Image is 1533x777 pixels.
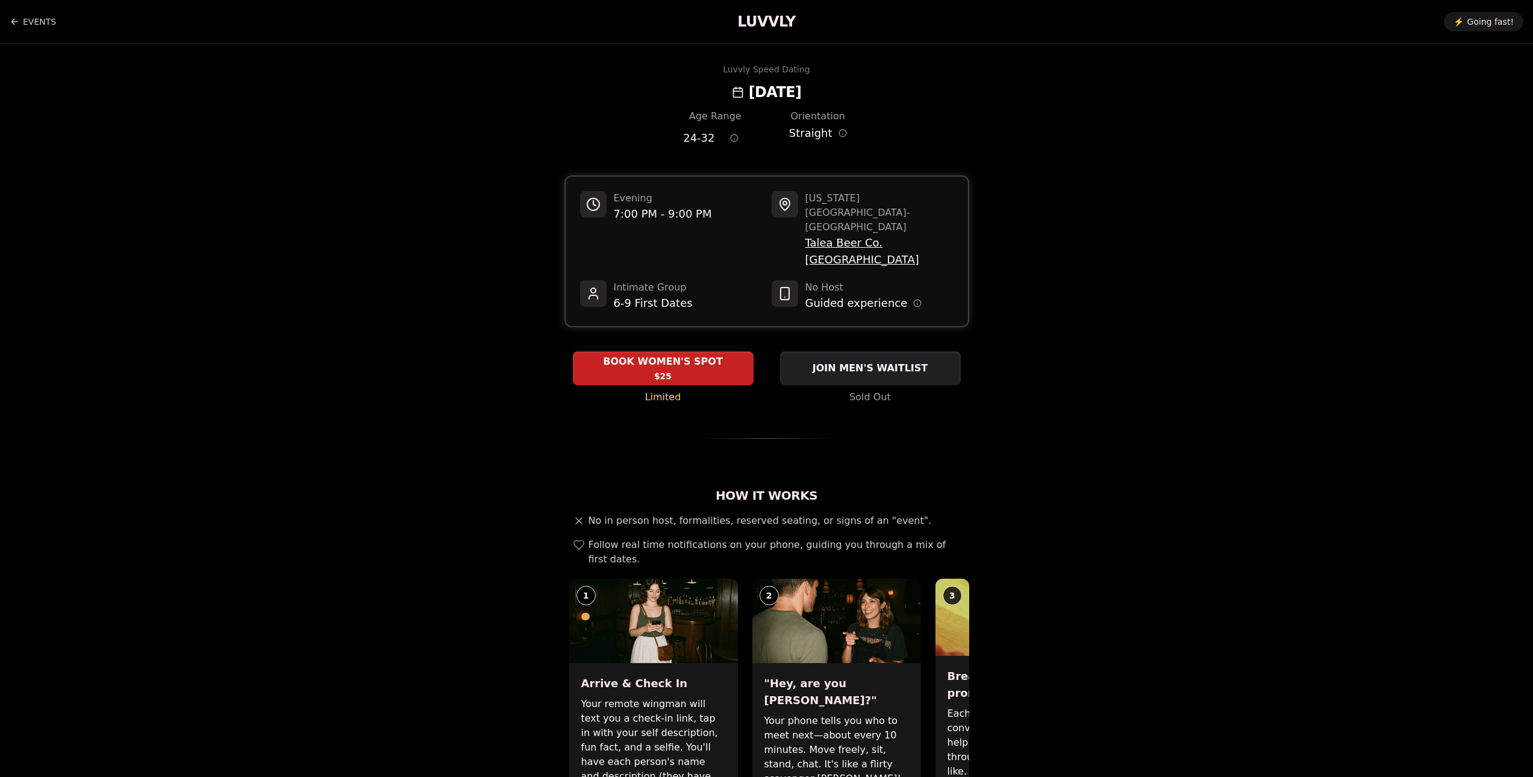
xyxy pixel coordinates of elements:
div: Age Range [683,109,747,124]
span: JOIN MEN'S WAITLIST [810,361,930,376]
div: Luvvly Speed Dating [723,63,810,75]
h3: "Hey, are you [PERSON_NAME]?" [764,675,909,709]
div: 3 [943,586,962,605]
img: "Hey, are you Max?" [752,579,921,663]
span: Going fast! [1467,16,1514,28]
span: Evening [614,191,712,206]
div: 1 [576,586,596,605]
span: Follow real time notifications on your phone, guiding you through a mix of first dates. [589,538,964,567]
span: [US_STATE][GEOGRAPHIC_DATA] - [GEOGRAPHIC_DATA] [805,191,954,234]
span: 7:00 PM - 9:00 PM [614,206,712,222]
button: BOOK WOMEN'S SPOT - Limited [573,351,754,385]
span: No in person host, formalities, reserved seating, or signs of an "event". [589,514,932,528]
span: Limited [645,390,681,404]
h2: How It Works [564,487,969,504]
h3: Arrive & Check In [581,675,726,692]
div: 2 [760,586,779,605]
span: Sold Out [849,390,891,404]
span: No Host [805,280,922,295]
button: Orientation information [838,129,847,137]
a: Back to events [10,10,56,34]
span: Intimate Group [614,280,693,295]
span: BOOK WOMEN'S SPOT [601,354,725,369]
span: Straight [789,125,832,142]
span: 24 - 32 [683,130,714,146]
span: ⚡️ [1453,16,1464,28]
button: Host information [913,299,922,307]
span: 6-9 First Dates [614,295,693,312]
span: $25 [654,370,672,382]
h3: Break the ice with prompts [948,668,1092,702]
a: LUVVLY [737,12,795,31]
span: Talea Beer Co. [GEOGRAPHIC_DATA] [805,234,954,268]
h2: [DATE] [749,83,802,102]
button: JOIN MEN'S WAITLIST - Sold Out [780,351,961,385]
img: Break the ice with prompts [935,579,1104,656]
span: Guided experience [805,295,908,312]
img: Arrive & Check In [569,579,738,663]
button: Age range information [721,125,748,151]
div: Orientation [786,109,850,124]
